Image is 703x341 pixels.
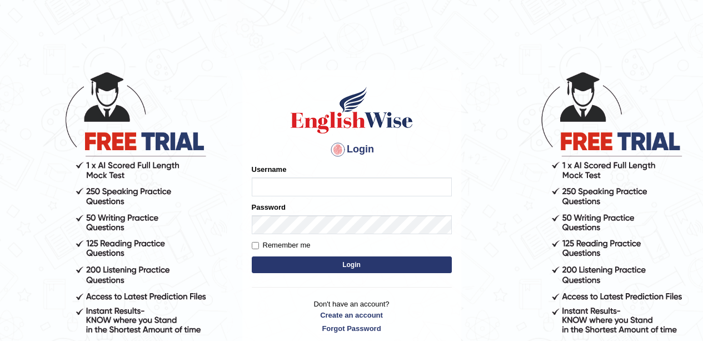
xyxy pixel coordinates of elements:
[252,240,311,251] label: Remember me
[252,164,287,175] label: Username
[252,299,452,333] p: Don't have an account?
[252,141,452,159] h4: Login
[252,310,452,320] a: Create an account
[252,256,452,273] button: Login
[252,202,286,212] label: Password
[252,323,452,334] a: Forgot Password
[288,85,415,135] img: Logo of English Wise sign in for intelligent practice with AI
[252,242,259,249] input: Remember me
